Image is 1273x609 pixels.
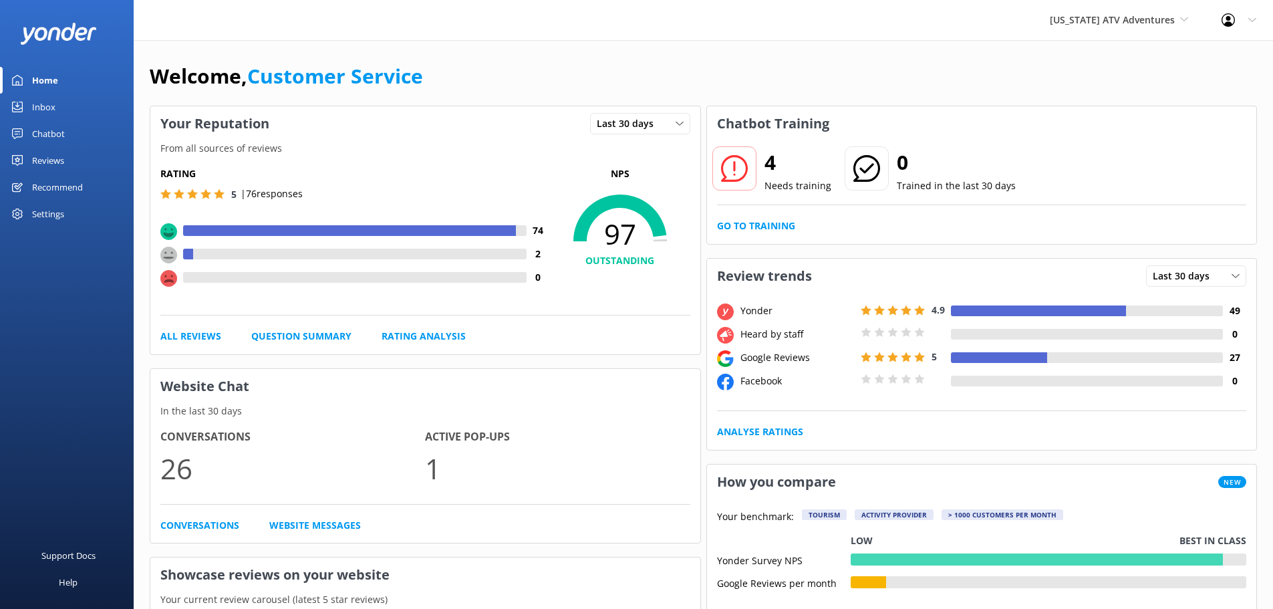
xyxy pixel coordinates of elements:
[20,23,97,45] img: yonder-white-logo.png
[160,446,425,491] p: 26
[150,404,700,418] p: In the last 30 days
[707,259,822,293] h3: Review trends
[1218,476,1246,488] span: New
[527,247,550,261] h4: 2
[1223,350,1246,365] h4: 27
[160,429,425,446] h4: Conversations
[717,554,851,566] div: Yonder Survey NPS
[932,350,937,363] span: 5
[932,303,945,316] span: 4.9
[150,141,700,156] p: From all sources of reviews
[855,509,934,520] div: Activity Provider
[897,146,1016,178] h2: 0
[717,424,803,439] a: Analyse Ratings
[247,62,423,90] a: Customer Service
[802,509,847,520] div: Tourism
[764,146,831,178] h2: 4
[382,329,466,344] a: Rating Analysis
[59,569,78,596] div: Help
[1153,269,1218,283] span: Last 30 days
[32,174,83,201] div: Recommend
[231,188,237,201] span: 5
[1223,303,1246,318] h4: 49
[737,327,857,342] div: Heard by staff
[41,542,96,569] div: Support Docs
[851,533,873,548] p: Low
[737,374,857,388] div: Facebook
[550,253,690,268] h4: OUTSTANDING
[32,147,64,174] div: Reviews
[717,219,795,233] a: Go to Training
[737,303,857,318] div: Yonder
[241,187,303,201] p: | 76 responses
[717,576,851,588] div: Google Reviews per month
[150,592,700,607] p: Your current review carousel (latest 5 star reviews)
[251,329,351,344] a: Question Summary
[32,94,55,120] div: Inbox
[269,518,361,533] a: Website Messages
[707,106,839,141] h3: Chatbot Training
[527,223,550,238] h4: 74
[717,509,794,525] p: Your benchmark:
[1223,374,1246,388] h4: 0
[550,166,690,181] p: NPS
[737,350,857,365] div: Google Reviews
[1179,533,1246,548] p: Best in class
[32,120,65,147] div: Chatbot
[1050,13,1175,26] span: [US_STATE] ATV Adventures
[550,217,690,251] span: 97
[1223,327,1246,342] h4: 0
[160,518,239,533] a: Conversations
[150,369,700,404] h3: Website Chat
[425,446,690,491] p: 1
[527,270,550,285] h4: 0
[150,106,279,141] h3: Your Reputation
[942,509,1063,520] div: > 1000 customers per month
[32,201,64,227] div: Settings
[32,67,58,94] div: Home
[764,178,831,193] p: Needs training
[597,116,662,131] span: Last 30 days
[425,429,690,446] h4: Active Pop-ups
[160,166,550,181] h5: Rating
[897,178,1016,193] p: Trained in the last 30 days
[150,60,423,92] h1: Welcome,
[707,465,846,499] h3: How you compare
[160,329,221,344] a: All Reviews
[150,558,700,592] h3: Showcase reviews on your website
